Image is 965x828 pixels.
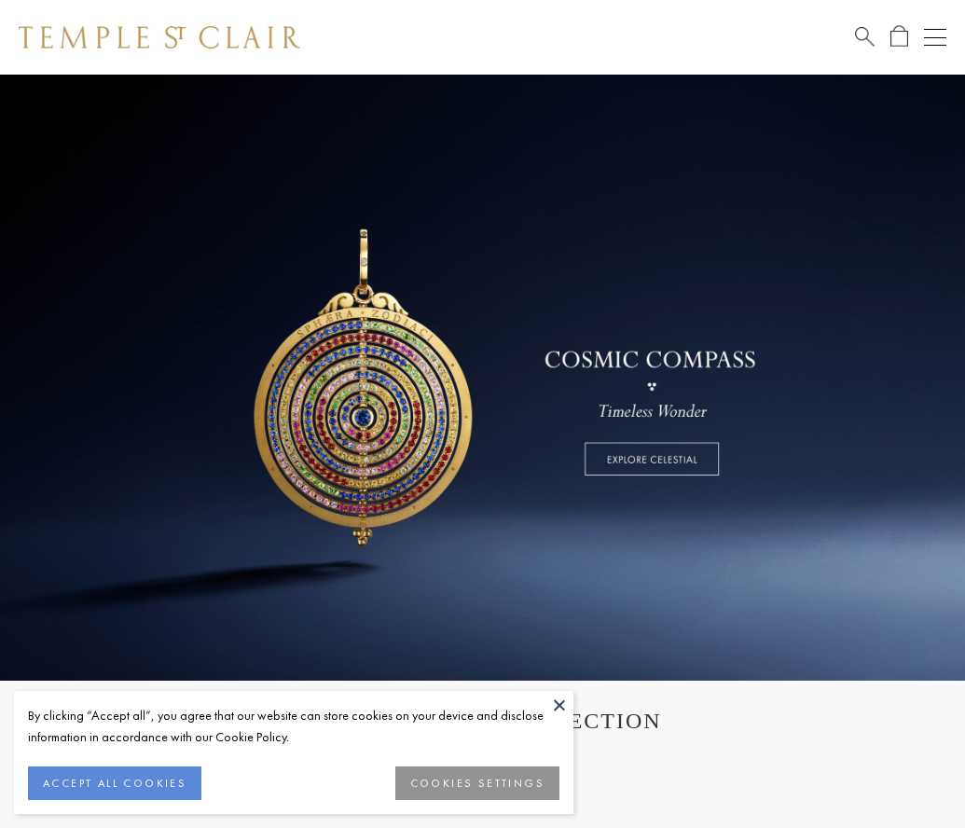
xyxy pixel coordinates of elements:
img: Temple St. Clair [19,26,300,48]
div: By clicking “Accept all”, you agree that our website can store cookies on your device and disclos... [28,705,559,748]
a: Open Shopping Bag [890,25,908,48]
button: Open navigation [924,26,946,48]
button: ACCEPT ALL COOKIES [28,766,201,800]
a: Search [855,25,875,48]
button: COOKIES SETTINGS [395,766,559,800]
